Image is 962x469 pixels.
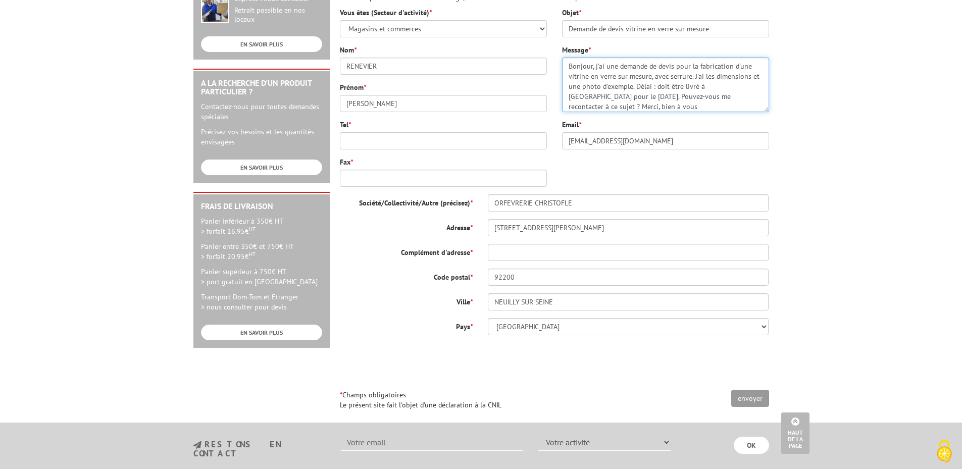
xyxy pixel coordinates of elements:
a: Haut de la page [781,412,809,454]
label: Pays [332,318,480,332]
span: > forfait 20.95€ [201,252,256,261]
p: Panier entre 350€ et 750€ HT [201,241,322,262]
label: Message [562,45,591,55]
label: Objet [562,8,581,18]
p: Champs obligatoires Le présent site fait l'objet d'une déclaration à la CNIL [340,390,769,410]
span: > forfait 16.95€ [201,227,256,236]
p: Précisez vos besoins et les quantités envisagées [201,127,322,147]
label: Nom [340,45,357,55]
p: Contactez-nous pour toutes demandes spéciales [201,101,322,122]
a: EN SAVOIR PLUS [201,160,322,175]
a: EN SAVOIR PLUS [201,325,322,340]
img: newsletter.jpg [193,441,201,449]
label: Tel [340,120,351,130]
span: > port gratuit en [GEOGRAPHIC_DATA] [201,277,318,286]
label: Prénom [340,82,366,92]
p: Panier supérieur à 750€ HT [201,267,322,287]
span: > nous consulter pour devis [201,302,287,311]
label: Email [562,120,581,130]
img: Cookies (fenêtre modale) [932,439,957,464]
div: Retrait possible en nos locaux [234,6,322,24]
label: Complément d'adresse [332,244,480,257]
h2: Frais de Livraison [201,202,322,211]
p: Transport Dom-Tom et Etranger [201,292,322,312]
label: Code postal [332,269,480,282]
label: Adresse [332,219,480,233]
label: Société/Collectivité/Autre (précisez) [332,194,480,208]
input: Votre email [341,434,523,451]
h3: restons en contact [193,440,326,458]
iframe: reCAPTCHA [616,343,769,382]
sup: HT [249,250,256,257]
label: Fax [340,157,353,167]
label: Vous êtes (Secteur d'activité) [340,8,432,18]
input: envoyer [731,390,769,407]
p: Panier inférieur à 350€ HT [201,216,322,236]
a: EN SAVOIR PLUS [201,36,322,52]
input: OK [734,437,769,454]
label: Ville [332,293,480,307]
button: Cookies (fenêtre modale) [927,435,962,469]
sup: HT [249,225,256,232]
h2: A la recherche d'un produit particulier ? [201,79,322,96]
